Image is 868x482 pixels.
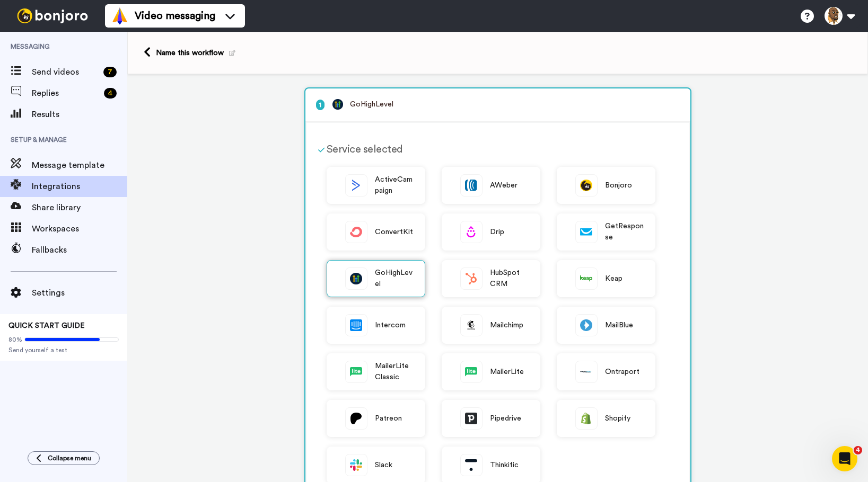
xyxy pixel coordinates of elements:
div: 7 [103,67,117,77]
span: GoHighLevel [375,267,414,290]
span: Ontraport [605,367,640,378]
span: MailerLite [490,367,524,378]
img: logo_hubspot.svg [461,268,482,289]
span: Send yourself a test [8,346,119,354]
img: logo_aweber.svg [461,175,482,196]
span: Workspaces [32,222,127,235]
img: logo_mailblue.png [576,315,597,336]
img: logo_intercom.svg [346,315,367,336]
img: logo_gohighlevel.png [346,268,367,289]
img: logo_slack.svg [346,454,367,476]
span: HubSpot CRM [490,267,529,290]
img: logo_gohighlevel.png [332,99,343,110]
span: Collapse menu [48,454,91,462]
img: logo_thinkific.svg [461,454,482,476]
span: 80% [8,335,22,344]
img: logo_keap.svg [576,268,597,289]
span: Slack [375,460,392,471]
img: vm-color.svg [111,7,128,24]
span: ConvertKit [375,227,414,238]
span: Drip [490,227,504,238]
span: Results [32,108,127,121]
span: GetResponse [605,221,644,243]
img: logo_activecampaign.svg [346,175,367,196]
img: logo_shopify.svg [576,408,597,429]
img: bj-logo-header-white.svg [13,8,92,23]
span: Patreon [375,413,402,424]
span: 1 [316,100,325,110]
img: logo_getresponse.svg [576,221,597,243]
span: MailerLite Classic [375,361,414,383]
p: GoHighLevel [316,99,680,110]
span: Keap [605,273,622,284]
span: Video messaging [135,8,215,23]
img: logo_ontraport.svg [576,361,597,382]
img: logo_mailerlite.svg [461,361,482,382]
span: QUICK START GUIDE [8,322,85,329]
img: logo_mailerlite.svg [346,361,367,382]
button: Collapse menu [28,451,100,465]
span: Intercom [375,320,406,331]
img: logo_round_yellow.svg [576,175,597,196]
span: Send videos [32,66,99,78]
span: AWeber [490,180,518,191]
img: logo_patreon.svg [346,408,367,429]
img: logo_pipedrive.png [461,408,482,429]
img: logo_mailchimp.svg [461,315,482,336]
span: 4 [854,446,862,454]
div: 4 [104,88,117,99]
span: Share library [32,201,127,214]
span: Message template [32,159,127,172]
div: Name this workflow [156,48,235,58]
span: Pipedrive [490,413,522,424]
img: logo_drip.svg [461,221,482,243]
iframe: Intercom live chat [832,446,857,471]
span: Replies [32,87,100,100]
span: Thinkific [490,460,519,471]
span: Settings [32,287,127,299]
div: Service selected [327,141,655,157]
span: Shopify [605,413,631,424]
span: Fallbacks [32,244,127,256]
span: Integrations [32,180,127,193]
span: Bonjoro [605,180,633,191]
span: ActiveCampaign [375,174,414,197]
span: MailBlue [605,320,634,331]
img: logo_convertkit.svg [346,221,367,243]
span: Mailchimp [490,320,524,331]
